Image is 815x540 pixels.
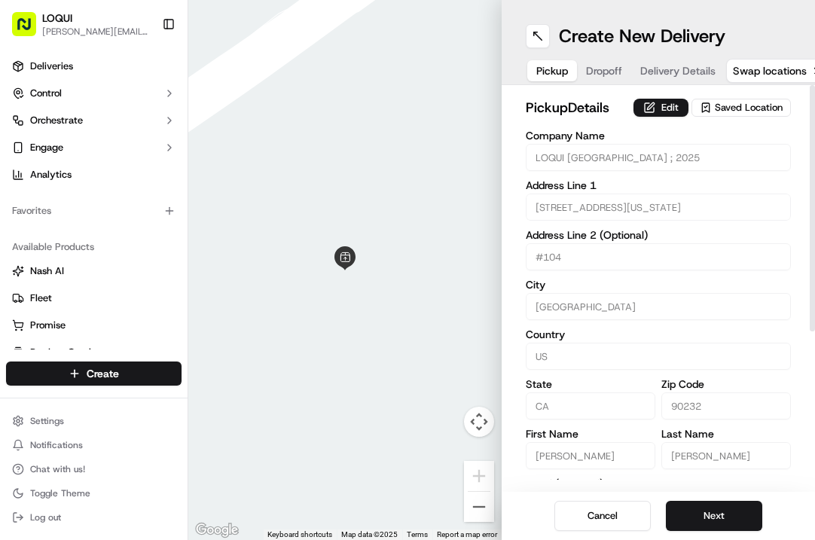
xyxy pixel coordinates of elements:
span: Dropoff [586,63,622,78]
h1: Create New Delivery [559,24,725,48]
input: Enter last name [661,442,791,469]
a: Powered byPylon [106,255,182,267]
button: Promise [6,313,182,337]
label: Address Line 1 [526,180,791,191]
a: Analytics [6,163,182,187]
input: Enter state [526,392,655,419]
a: 💻API Documentation [121,212,248,239]
label: Country [526,329,791,340]
input: Enter first name [526,442,655,469]
span: Pickup [536,63,568,78]
button: Keyboard shortcuts [267,529,332,540]
button: Notifications [6,435,182,456]
span: Control [30,87,62,100]
span: Engage [30,141,63,154]
button: LOQUI [42,11,72,26]
div: Start new chat [51,145,247,160]
span: Delivery Details [640,63,716,78]
button: Product Catalog [6,340,182,365]
label: Zip Code [661,379,791,389]
input: Enter city [526,293,791,320]
p: Welcome 👋 [15,62,274,86]
img: Nash [15,17,45,47]
a: Terms (opens in new tab) [407,530,428,538]
label: City [526,279,791,290]
button: Saved Location [691,97,791,118]
h2: pickup Details [526,97,624,118]
span: Nash AI [30,264,64,278]
button: Fleet [6,286,182,310]
button: Map camera controls [464,407,494,437]
span: Toggle Theme [30,487,90,499]
a: 📗Knowledge Base [9,212,121,239]
label: First Name [526,429,655,439]
button: Toggle Theme [6,483,182,504]
input: Enter address [526,194,791,221]
a: Promise [12,319,176,332]
span: Map data ©2025 [341,530,398,538]
label: State [526,379,655,389]
button: Zoom out [464,492,494,522]
button: [PERSON_NAME][EMAIL_ADDRESS][DOMAIN_NAME] [42,26,150,38]
span: Create [87,366,119,381]
a: Report a map error [437,530,497,538]
button: Edit [633,99,688,117]
span: API Documentation [142,218,242,233]
button: Log out [6,507,182,528]
button: Engage [6,136,182,160]
button: Control [6,81,182,105]
a: Deliveries [6,54,182,78]
button: LOQUI[PERSON_NAME][EMAIL_ADDRESS][DOMAIN_NAME] [6,6,156,42]
span: Analytics [30,168,72,182]
button: Create [6,362,182,386]
span: Promise [30,319,66,332]
div: Available Products [6,235,182,259]
img: Google [192,520,242,540]
button: Next [666,501,762,531]
input: Apartment, suite, unit, etc. [526,243,791,270]
img: 1736555255976-a54dd68f-1ca7-489b-9aae-adbdc363a1c4 [15,145,42,172]
span: Pylon [150,255,182,267]
input: Got a question? Start typing here... [39,99,271,114]
button: Chat with us! [6,459,182,480]
div: Favorites [6,199,182,223]
span: Chat with us! [30,463,85,475]
button: Settings [6,410,182,432]
span: Settings [30,415,64,427]
span: Deliveries [30,59,73,73]
input: Enter company name [526,144,791,171]
a: Open this area in Google Maps (opens a new window) [192,520,242,540]
a: Nash AI [12,264,176,278]
a: Product Catalog [12,346,176,359]
span: Swap locations [733,63,807,78]
button: Cancel [554,501,651,531]
div: We're available if you need us! [51,160,191,172]
span: Product Catalog [30,346,102,359]
label: Address Line 2 (Optional) [526,230,791,240]
span: Log out [30,511,61,523]
span: Saved Location [715,101,783,114]
button: Zoom in [464,461,494,491]
div: 💻 [127,220,139,232]
button: Start new chat [256,149,274,167]
button: Nash AI [6,259,182,283]
input: Enter zip code [661,392,791,419]
div: 📗 [15,220,27,232]
label: Company Name [526,130,791,141]
label: Email (Optional) [526,478,791,489]
button: Orchestrate [6,108,182,133]
input: Enter country [526,343,791,370]
span: Knowledge Base [30,218,115,233]
label: Last Name [661,429,791,439]
span: Notifications [30,439,83,451]
span: Fleet [30,291,52,305]
span: Orchestrate [30,114,83,127]
a: Fleet [12,291,176,305]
